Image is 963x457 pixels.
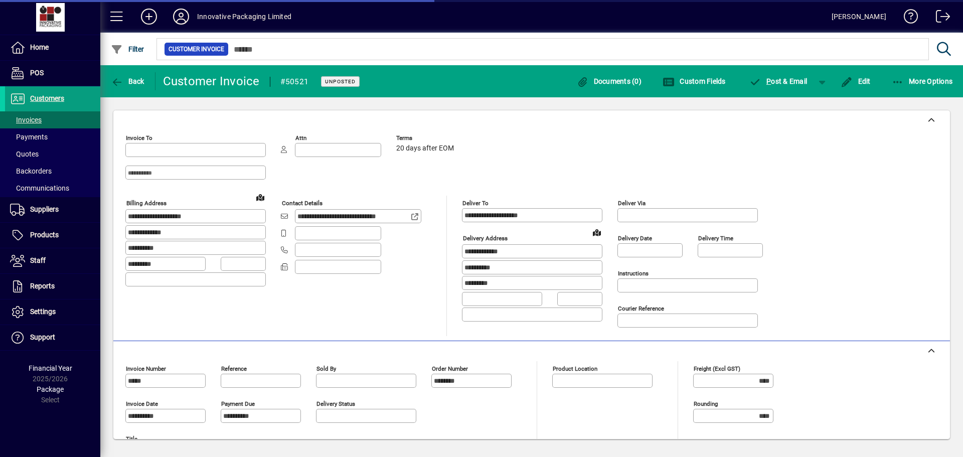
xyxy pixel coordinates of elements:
[744,72,813,90] button: Post & Email
[325,78,356,85] span: Unposted
[694,365,740,372] mat-label: Freight (excl GST)
[126,134,152,141] mat-label: Invoice To
[694,400,718,407] mat-label: Rounding
[618,200,646,207] mat-label: Deliver via
[5,163,100,180] a: Backorders
[5,61,100,86] a: POS
[660,72,728,90] button: Custom Fields
[928,2,950,35] a: Logout
[30,205,59,213] span: Suppliers
[108,72,147,90] button: Back
[30,231,59,239] span: Products
[5,197,100,222] a: Suppliers
[126,435,137,442] mat-label: Title
[553,365,597,372] mat-label: Product location
[10,133,48,141] span: Payments
[316,400,355,407] mat-label: Delivery status
[618,235,652,242] mat-label: Delivery date
[221,365,247,372] mat-label: Reference
[169,44,224,54] span: Customer Invoice
[295,134,306,141] mat-label: Attn
[589,224,605,240] a: View on map
[5,248,100,273] a: Staff
[280,74,309,90] div: #50521
[29,364,72,372] span: Financial Year
[749,77,808,85] span: ost & Email
[618,305,664,312] mat-label: Courier Reference
[10,167,52,175] span: Backorders
[618,270,649,277] mat-label: Instructions
[30,43,49,51] span: Home
[165,8,197,26] button: Profile
[462,200,489,207] mat-label: Deliver To
[10,150,39,158] span: Quotes
[30,256,46,264] span: Staff
[30,69,44,77] span: POS
[889,72,955,90] button: More Options
[163,73,260,89] div: Customer Invoice
[5,299,100,325] a: Settings
[5,111,100,128] a: Invoices
[197,9,291,25] div: Innovative Packaging Limited
[5,325,100,350] a: Support
[126,365,166,372] mat-label: Invoice number
[5,223,100,248] a: Products
[5,274,100,299] a: Reports
[30,94,64,102] span: Customers
[432,365,468,372] mat-label: Order number
[5,128,100,145] a: Payments
[663,77,726,85] span: Custom Fields
[133,8,165,26] button: Add
[316,365,336,372] mat-label: Sold by
[30,308,56,316] span: Settings
[832,9,886,25] div: [PERSON_NAME]
[111,45,144,53] span: Filter
[396,144,454,153] span: 20 days after EOM
[252,189,268,205] a: View on map
[896,2,918,35] a: Knowledge Base
[30,333,55,341] span: Support
[892,77,953,85] span: More Options
[5,145,100,163] a: Quotes
[396,135,456,141] span: Terms
[30,282,55,290] span: Reports
[5,35,100,60] a: Home
[100,72,155,90] app-page-header-button: Back
[108,40,147,58] button: Filter
[111,77,144,85] span: Back
[841,77,871,85] span: Edit
[5,180,100,197] a: Communications
[10,116,42,124] span: Invoices
[574,72,644,90] button: Documents (0)
[698,235,733,242] mat-label: Delivery time
[126,400,158,407] mat-label: Invoice date
[221,400,255,407] mat-label: Payment due
[10,184,69,192] span: Communications
[838,72,873,90] button: Edit
[37,385,64,393] span: Package
[766,77,771,85] span: P
[576,77,641,85] span: Documents (0)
